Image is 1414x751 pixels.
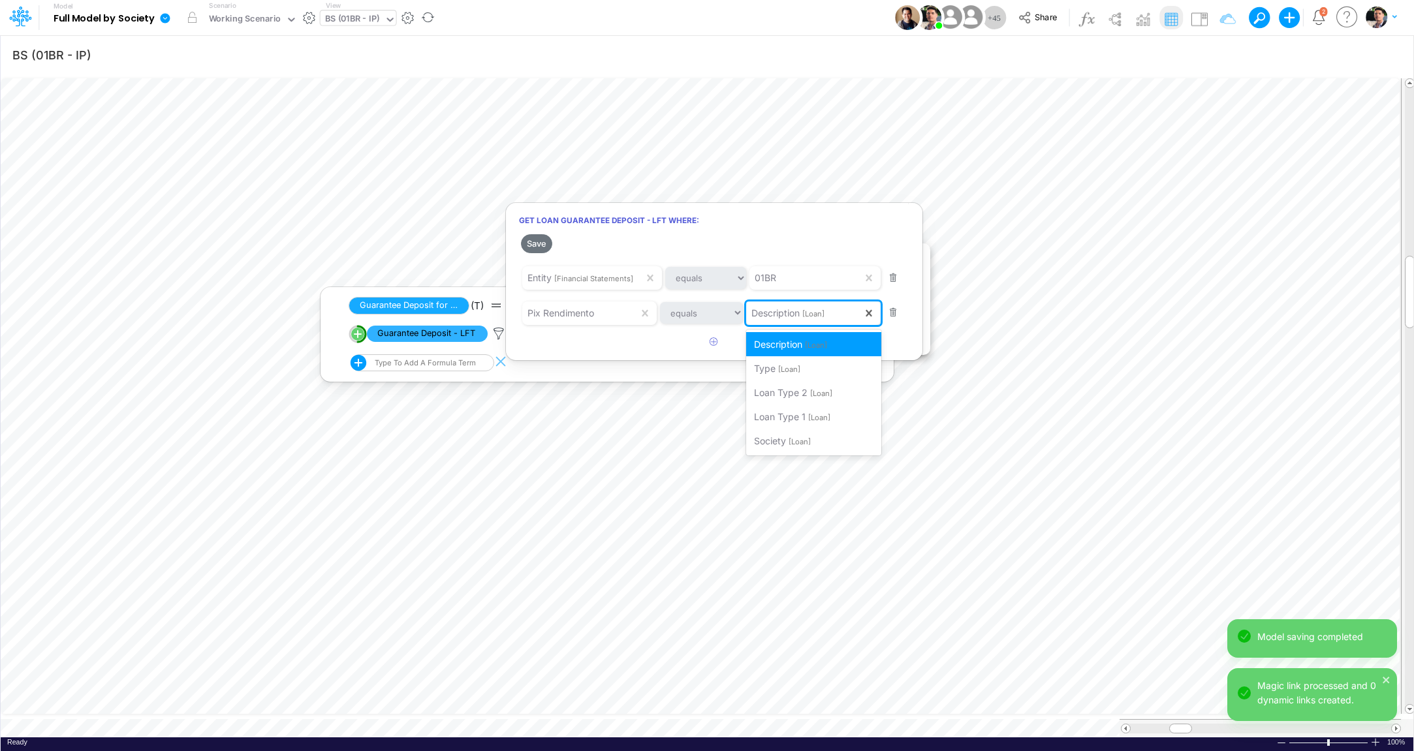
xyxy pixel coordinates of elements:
[751,307,800,318] span: Description
[956,3,985,32] img: User Image Icon
[1257,679,1387,706] div: Magic link processed and 0 dynamic links created.
[755,271,776,284] div: 01BR
[521,234,552,253] button: Save
[802,309,825,318] span: [Loan]
[527,272,552,283] span: Entity
[527,307,594,318] span: Pix Rendimento
[1257,630,1387,643] div: Model saving completed
[326,1,341,10] label: View
[1382,671,1391,685] button: close
[751,306,825,320] div: Description
[54,3,73,10] label: Model
[527,306,594,320] div: Pix Rendimento
[755,272,776,283] span: 01BR
[935,3,965,32] img: User Image Icon
[209,1,236,10] label: Scenario
[527,271,633,284] div: Entity
[554,274,633,283] span: [Financial Statements]
[895,5,920,30] img: User Image Icon
[917,5,941,30] img: User Image Icon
